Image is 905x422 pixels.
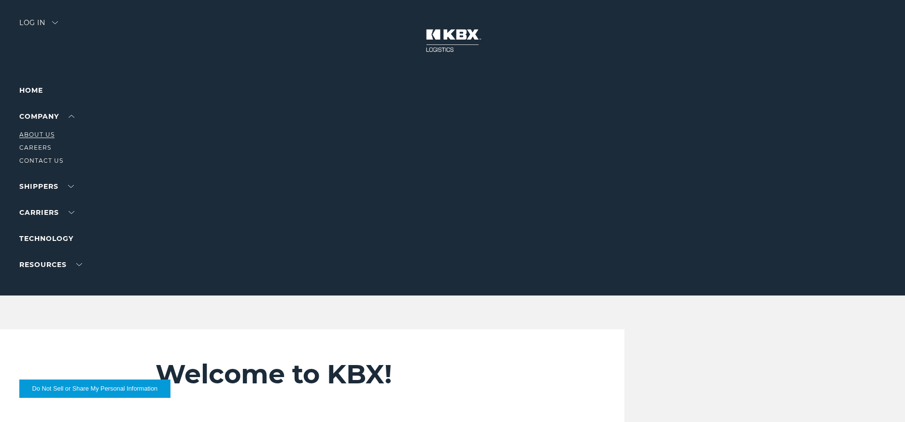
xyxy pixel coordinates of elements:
[19,157,63,164] a: Contact Us
[19,131,55,138] a: About Us
[19,260,82,269] a: RESOURCES
[857,376,905,422] iframe: Chat Widget
[19,86,43,95] a: Home
[19,144,51,151] a: Careers
[19,208,74,217] a: Carriers
[19,19,58,33] div: Log in
[52,21,58,24] img: arrow
[19,182,74,191] a: SHIPPERS
[19,234,73,243] a: Technology
[19,112,74,121] a: Company
[156,358,563,390] h2: Welcome to KBX!
[416,19,489,62] img: kbx logo
[19,380,170,398] button: Do Not Sell or Share My Personal Information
